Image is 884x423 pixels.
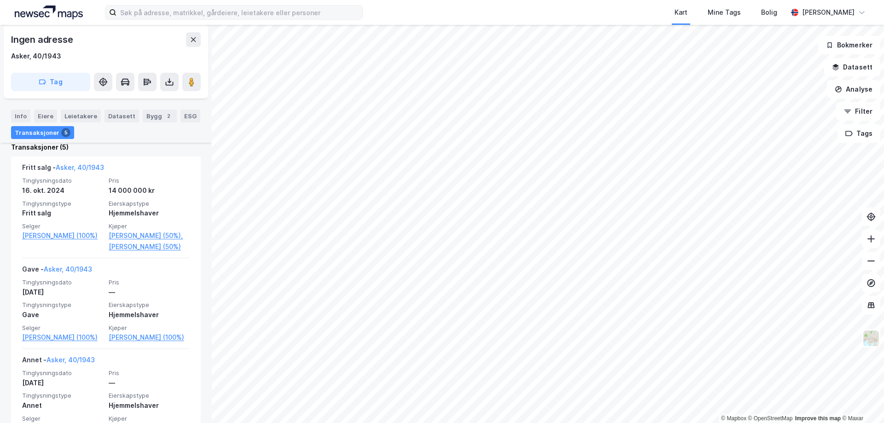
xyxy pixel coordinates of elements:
[11,73,90,91] button: Tag
[109,324,190,332] span: Kjøper
[109,309,190,320] div: Hjemmelshaver
[827,80,880,99] button: Analyse
[109,278,190,286] span: Pris
[721,415,746,422] a: Mapbox
[838,379,884,423] div: Kontrollprogram for chat
[105,110,139,122] div: Datasett
[109,392,190,400] span: Eierskapstype
[802,7,855,18] div: [PERSON_NAME]
[22,162,104,177] div: Fritt salg -
[708,7,741,18] div: Mine Tags
[11,51,61,62] div: Asker, 40/1943
[818,36,880,54] button: Bokmerker
[22,301,103,309] span: Tinglysningstype
[22,324,103,332] span: Selger
[11,126,74,139] div: Transaksjoner
[109,185,190,196] div: 14 000 000 kr
[22,415,103,423] span: Selger
[22,369,103,377] span: Tinglysningsdato
[116,6,362,19] input: Søk på adresse, matrikkel, gårdeiere, leietakere eller personer
[47,356,95,364] a: Asker, 40/1943
[11,110,30,122] div: Info
[22,230,103,241] a: [PERSON_NAME] (100%)
[837,124,880,143] button: Tags
[109,177,190,185] span: Pris
[11,32,75,47] div: Ingen adresse
[109,377,190,388] div: —
[109,230,190,241] a: [PERSON_NAME] (50%),
[164,111,173,121] div: 2
[109,287,190,298] div: —
[22,264,92,278] div: Gave -
[22,332,103,343] a: [PERSON_NAME] (100%)
[56,163,104,171] a: Asker, 40/1943
[22,354,95,369] div: Annet -
[824,58,880,76] button: Datasett
[15,6,83,19] img: logo.a4113a55bc3d86da70a041830d287a7e.svg
[862,330,880,347] img: Z
[22,309,103,320] div: Gave
[61,110,101,122] div: Leietakere
[180,110,200,122] div: ESG
[22,287,103,298] div: [DATE]
[748,415,793,422] a: OpenStreetMap
[109,208,190,219] div: Hjemmelshaver
[143,110,177,122] div: Bygg
[22,278,103,286] span: Tinglysningsdato
[34,110,57,122] div: Eiere
[109,369,190,377] span: Pris
[109,222,190,230] span: Kjøper
[22,377,103,388] div: [DATE]
[61,128,70,137] div: 5
[795,415,841,422] a: Improve this map
[109,301,190,309] span: Eierskapstype
[44,265,92,273] a: Asker, 40/1943
[22,185,103,196] div: 16. okt. 2024
[109,400,190,411] div: Hjemmelshaver
[109,200,190,208] span: Eierskapstype
[22,200,103,208] span: Tinglysningstype
[22,392,103,400] span: Tinglysningstype
[675,7,687,18] div: Kart
[761,7,777,18] div: Bolig
[22,400,103,411] div: Annet
[22,208,103,219] div: Fritt salg
[11,142,201,153] div: Transaksjoner (5)
[109,241,190,252] a: [PERSON_NAME] (50%)
[838,379,884,423] iframe: Chat Widget
[22,222,103,230] span: Selger
[836,102,880,121] button: Filter
[109,415,190,423] span: Kjøper
[109,332,190,343] a: [PERSON_NAME] (100%)
[22,177,103,185] span: Tinglysningsdato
